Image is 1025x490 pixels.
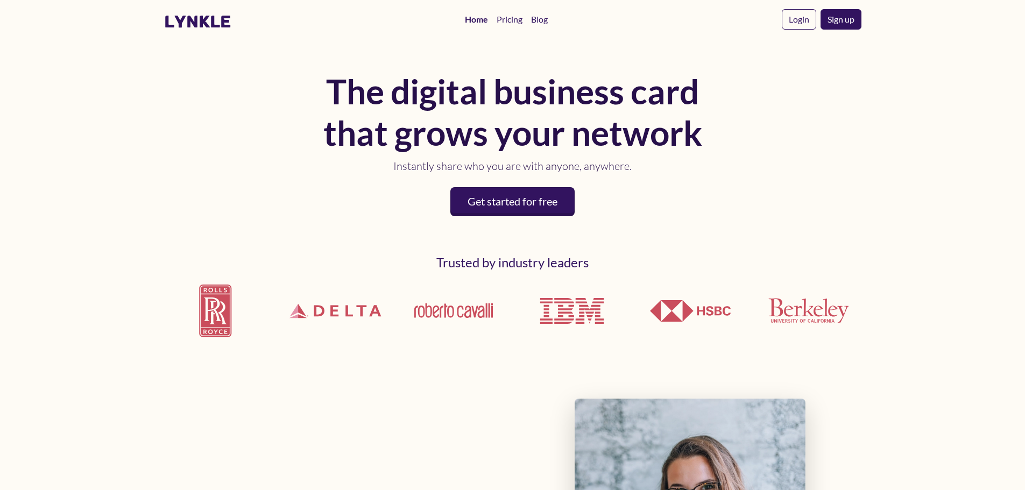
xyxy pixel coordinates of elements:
img: Roberto Cavalli [413,302,494,319]
img: IBM [532,271,612,351]
a: lynkle [164,11,231,32]
img: Rolls Royce [164,275,270,346]
a: Sign up [821,9,861,30]
a: Blog [527,9,552,30]
h2: Trusted by industry leaders [164,255,861,271]
p: Instantly share who you are with anyone, anywhere. [319,158,706,174]
img: HSBC [650,300,731,322]
h1: The digital business card that grows your network [319,71,706,154]
a: Home [461,9,492,30]
img: UCLA Berkeley [768,298,849,323]
a: Get started for free [450,187,575,216]
img: Delta Airlines [282,273,388,349]
a: Login [782,9,816,30]
a: Pricing [492,9,527,30]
